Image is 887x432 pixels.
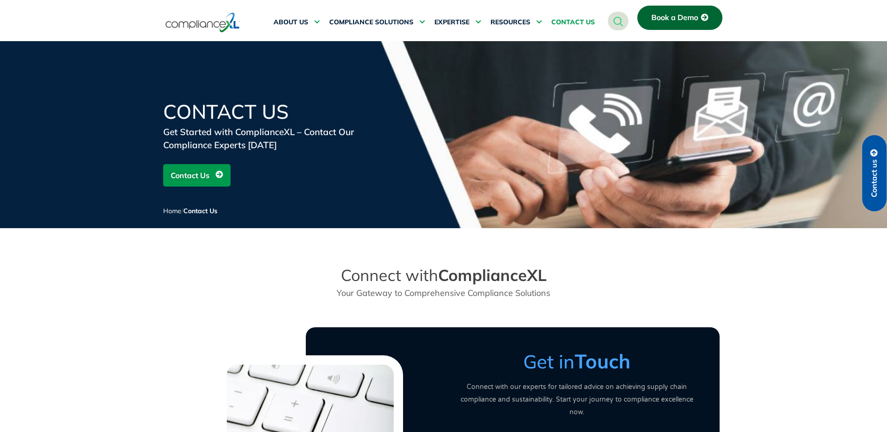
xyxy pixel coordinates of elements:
[166,12,240,33] img: logo-one.svg
[575,349,630,374] strong: Touch
[171,166,209,184] span: Contact Us
[163,207,181,215] a: Home
[163,125,388,151] div: Get Started with ComplianceXL – Contact Our Compliance Experts [DATE]
[651,14,698,22] span: Book a Demo
[453,350,701,373] h3: Get in
[163,164,231,187] a: Contact Us
[870,159,879,197] span: Contact us
[637,6,722,30] a: Book a Demo
[490,18,530,27] span: RESOURCES
[434,11,481,34] a: EXPERTISE
[306,287,581,299] p: Your Gateway to Comprehensive Compliance Solutions
[438,265,547,285] strong: ComplianceXL
[163,207,217,215] span: /
[274,11,320,34] a: ABOUT US
[329,18,413,27] span: COMPLIANCE SOLUTIONS
[163,102,388,122] h1: Contact Us
[453,381,701,418] p: Connect with our experts for tailored advice on achieving supply chain compliance and sustainabil...
[329,11,425,34] a: COMPLIANCE SOLUTIONS
[434,18,469,27] span: EXPERTISE
[608,12,628,30] a: navsearch-button
[183,207,217,215] span: Contact Us
[551,11,595,34] a: CONTACT US
[490,11,542,34] a: RESOURCES
[306,266,581,285] h2: Connect with
[551,18,595,27] span: CONTACT US
[862,135,887,211] a: Contact us
[274,18,308,27] span: ABOUT US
